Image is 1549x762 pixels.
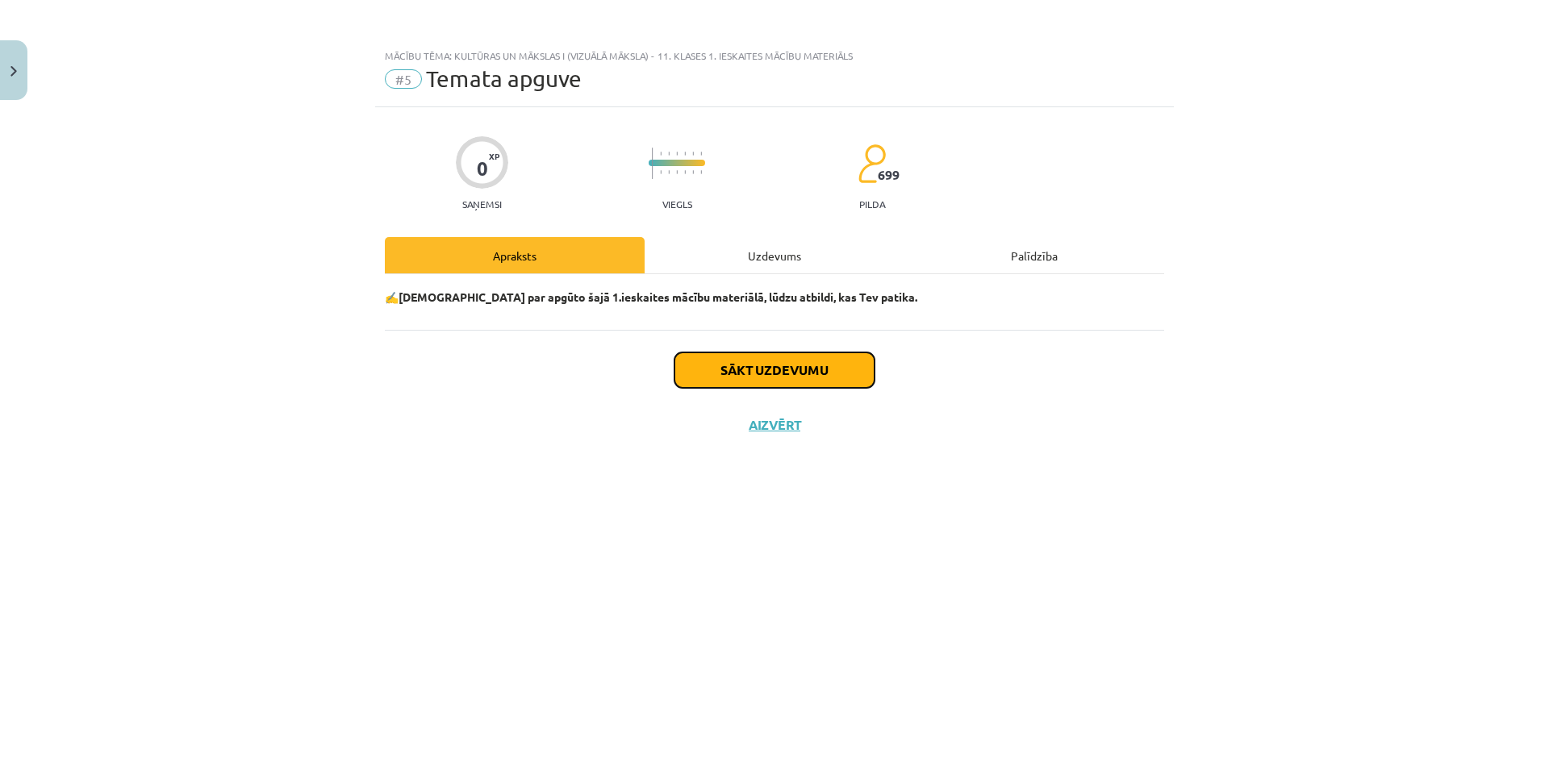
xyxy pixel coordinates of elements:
img: icon-short-line-57e1e144782c952c97e751825c79c345078a6d821885a25fce030b3d8c18986b.svg [684,170,686,174]
div: Uzdevums [645,237,904,273]
img: icon-long-line-d9ea69661e0d244f92f715978eff75569469978d946b2353a9bb055b3ed8787d.svg [652,148,653,179]
p: Saņemsi [456,198,508,210]
img: icon-short-line-57e1e144782c952c97e751825c79c345078a6d821885a25fce030b3d8c18986b.svg [668,170,670,174]
p: ✍️ [385,289,1164,306]
div: Palīdzība [904,237,1164,273]
div: Apraksts [385,237,645,273]
button: Sākt uzdevumu [674,352,875,388]
img: students-c634bb4e5e11cddfef0936a35e636f08e4e9abd3cc4e673bd6f9a4125e45ecb1.svg [858,144,886,184]
img: icon-close-lesson-0947bae3869378f0d4975bcd49f059093ad1ed9edebbc8119c70593378902aed.svg [10,66,17,77]
img: icon-short-line-57e1e144782c952c97e751825c79c345078a6d821885a25fce030b3d8c18986b.svg [660,170,662,174]
p: Viegls [662,198,692,210]
img: icon-short-line-57e1e144782c952c97e751825c79c345078a6d821885a25fce030b3d8c18986b.svg [676,152,678,156]
img: icon-short-line-57e1e144782c952c97e751825c79c345078a6d821885a25fce030b3d8c18986b.svg [668,152,670,156]
span: XP [489,152,499,160]
img: icon-short-line-57e1e144782c952c97e751825c79c345078a6d821885a25fce030b3d8c18986b.svg [692,152,694,156]
div: Mācību tēma: Kultūras un mākslas i (vizuālā māksla) - 11. klases 1. ieskaites mācību materiāls [385,50,1164,61]
span: 699 [878,168,900,182]
img: icon-short-line-57e1e144782c952c97e751825c79c345078a6d821885a25fce030b3d8c18986b.svg [676,170,678,174]
b: [DEMOGRAPHIC_DATA] par apgūto šajā 1.ieskaites mācību materiālā, lūdzu atbildi, kas Tev patika. [399,289,917,304]
img: icon-short-line-57e1e144782c952c97e751825c79c345078a6d821885a25fce030b3d8c18986b.svg [684,152,686,156]
button: Aizvērt [744,417,805,433]
span: Temata apguve [426,65,582,92]
img: icon-short-line-57e1e144782c952c97e751825c79c345078a6d821885a25fce030b3d8c18986b.svg [692,170,694,174]
span: #5 [385,69,422,89]
img: icon-short-line-57e1e144782c952c97e751825c79c345078a6d821885a25fce030b3d8c18986b.svg [700,170,702,174]
p: pilda [859,198,885,210]
img: icon-short-line-57e1e144782c952c97e751825c79c345078a6d821885a25fce030b3d8c18986b.svg [660,152,662,156]
div: 0 [477,157,488,180]
img: icon-short-line-57e1e144782c952c97e751825c79c345078a6d821885a25fce030b3d8c18986b.svg [700,152,702,156]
